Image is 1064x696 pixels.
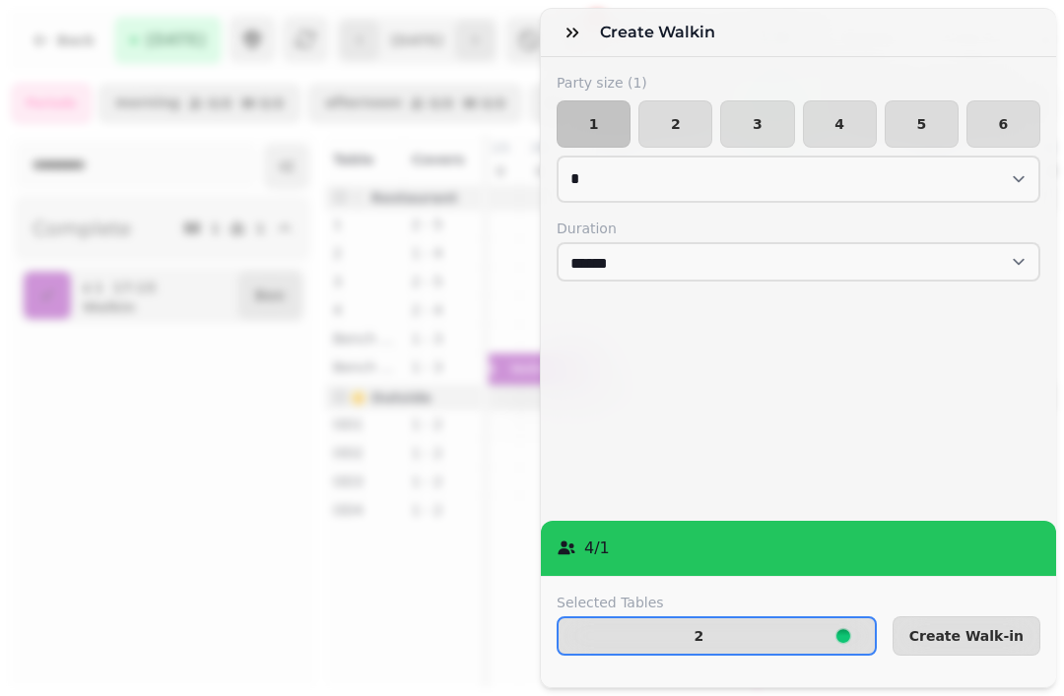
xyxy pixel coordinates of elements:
[557,219,1040,238] label: Duration
[720,100,794,148] button: 3
[893,616,1040,656] button: Create Walk-in
[909,629,1024,643] span: Create Walk-in
[557,100,631,148] button: 1
[557,616,877,656] button: 2
[638,100,712,148] button: 2
[557,73,1040,93] label: Party size ( 1 )
[820,117,860,131] span: 4
[694,629,703,643] p: 2
[737,117,777,131] span: 3
[885,100,959,148] button: 5
[655,117,696,131] span: 2
[584,537,610,560] p: 4 / 1
[557,593,877,612] label: Selected Tables
[983,117,1024,131] span: 6
[573,117,614,131] span: 1
[803,100,877,148] button: 4
[600,21,723,44] h3: Create walkin
[901,117,942,131] span: 5
[966,100,1040,148] button: 6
